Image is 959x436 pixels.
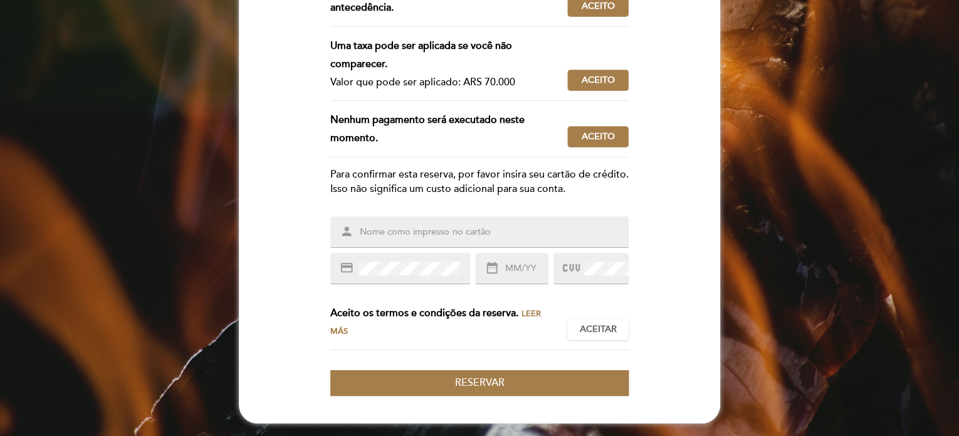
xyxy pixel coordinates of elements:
[359,225,631,240] input: Nome como impresso no cartão
[582,74,615,87] span: Aceito
[330,73,557,92] div: Valor que pode ser aplicado: ARS 70.000
[330,304,567,341] div: Aceito os termos e condições da reserva.
[582,130,615,144] span: Aceito
[485,261,499,275] i: date_range
[567,126,629,147] button: Aceito
[330,111,567,147] div: Nenhum pagamento será executado neste momento.
[330,167,629,196] div: Para confirmar esta reserva, por favor insira seu cartão de crédito. Isso não significa um custo ...
[330,37,557,73] div: Uma taxa pode ser aplicada se você não comparecer.
[455,376,505,389] span: Reservar
[580,323,617,336] span: Aceitar
[567,70,629,91] button: Aceito
[330,370,629,396] button: Reservar
[567,319,629,340] button: Aceitar
[340,261,354,275] i: credit_card
[330,309,541,337] span: Leer más
[504,262,548,276] input: MM/YY
[340,225,354,238] i: person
